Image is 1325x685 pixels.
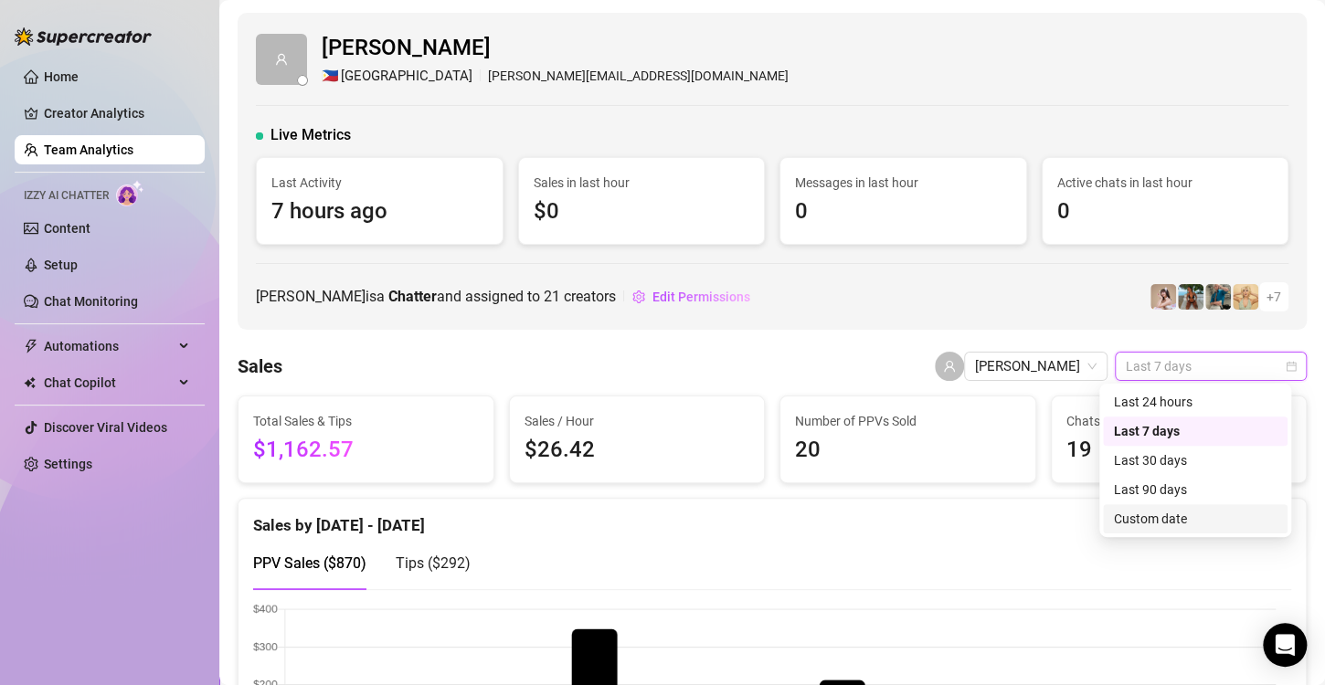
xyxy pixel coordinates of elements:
[44,457,92,471] a: Settings
[24,376,36,389] img: Chat Copilot
[341,66,472,88] span: [GEOGRAPHIC_DATA]
[632,290,645,303] span: setting
[534,173,750,193] span: Sales in last hour
[1057,173,1274,193] span: Active chats in last hour
[256,285,616,308] span: [PERSON_NAME] is a and assigned to creators
[322,31,789,66] span: [PERSON_NAME]
[1103,387,1288,416] div: Last 24 hours
[1114,479,1277,500] div: Last 90 days
[44,258,78,272] a: Setup
[15,27,152,46] img: logo-BBDzfeDw.svg
[1066,433,1292,468] span: 19
[322,66,789,88] div: [PERSON_NAME][EMAIL_ADDRESS][DOMAIN_NAME]
[253,554,366,572] span: PPV Sales ( $870 )
[44,420,167,435] a: Discover Viral Videos
[271,195,488,229] span: 7 hours ago
[1114,392,1277,412] div: Last 24 hours
[795,433,1021,468] span: 20
[44,142,133,157] a: Team Analytics
[24,339,38,353] span: thunderbolt
[1057,195,1274,229] span: 0
[44,99,190,128] a: Creator Analytics
[1103,416,1288,446] div: Last 7 days
[795,195,1012,229] span: 0
[525,411,750,431] span: Sales / Hour
[1066,411,1292,431] span: Chats with sales
[1286,361,1297,372] span: calendar
[322,66,339,88] span: 🇵🇭
[44,332,174,361] span: Automations
[795,173,1012,193] span: Messages in last hour
[1103,446,1288,475] div: Last 30 days
[1103,475,1288,504] div: Last 90 days
[1126,353,1296,380] span: Last 7 days
[1263,623,1307,667] div: Open Intercom Messenger
[253,411,479,431] span: Total Sales & Tips
[631,282,751,311] button: Edit Permissions
[253,433,479,468] span: $1,162.57
[525,433,750,468] span: $26.42
[1114,509,1277,529] div: Custom date
[253,499,1291,538] div: Sales by [DATE] - [DATE]
[24,187,109,205] span: Izzy AI Chatter
[1150,284,1176,310] img: anaxmei
[44,221,90,236] a: Content
[275,53,288,66] span: user
[1103,504,1288,533] div: Custom date
[534,195,750,229] span: $0
[652,290,750,304] span: Edit Permissions
[44,69,79,84] a: Home
[396,554,471,572] span: Tips ( $292 )
[44,294,138,309] a: Chat Monitoring
[943,360,956,373] span: user
[388,288,437,305] b: Chatter
[116,180,144,206] img: AI Chatter
[238,353,282,379] h4: Sales
[544,288,560,305] span: 21
[271,173,488,193] span: Last Activity
[270,124,351,146] span: Live Metrics
[1267,287,1281,307] span: + 7
[1114,450,1277,470] div: Last 30 days
[795,411,1021,431] span: Number of PPVs Sold
[44,368,174,397] span: Chat Copilot
[1178,284,1203,310] img: Libby
[1114,421,1277,441] div: Last 7 days
[1233,284,1258,310] img: Actually.Maria
[975,353,1097,380] span: Anna Ramos
[1205,284,1231,310] img: Eavnc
